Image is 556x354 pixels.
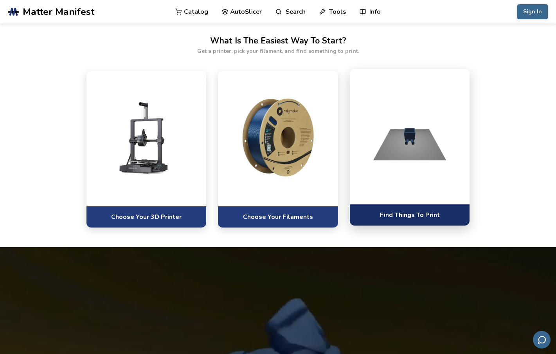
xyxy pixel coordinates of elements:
[210,35,346,47] h2: What Is The Easiest Way To Start?
[517,4,548,19] button: Sign In
[350,204,470,226] a: Find Things To Print
[226,98,330,177] img: Pick software
[94,98,199,177] img: Choose a printer
[23,6,94,17] span: Matter Manifest
[197,47,359,55] p: Get a printer, pick your filament, and find something to print.
[218,206,338,228] a: Choose Your Filaments
[533,331,551,349] button: Send feedback via email
[86,206,207,228] a: Choose Your 3D Printer
[358,96,462,175] img: Select materials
